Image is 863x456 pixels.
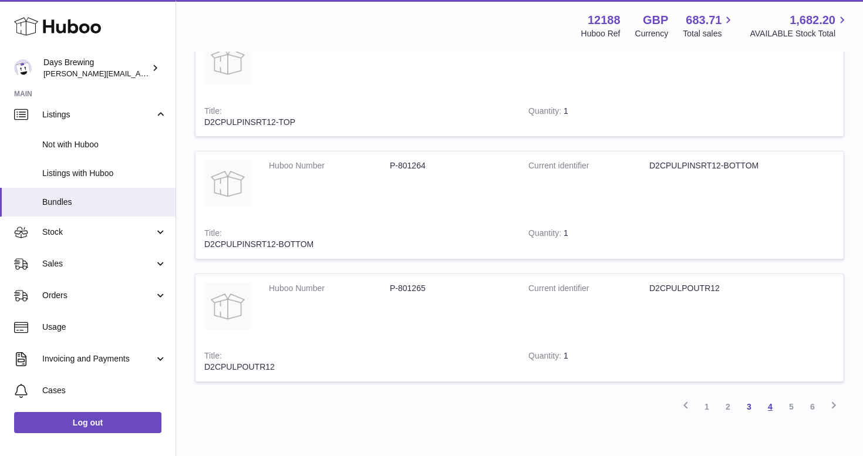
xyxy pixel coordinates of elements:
[750,12,849,39] a: 1,682.20 AVAILABLE Stock Total
[204,362,511,373] div: D2CPULPOUTR12
[14,412,161,433] a: Log out
[750,28,849,39] span: AVAILABLE Stock Total
[43,57,149,79] div: Days Brewing
[204,117,511,128] div: D2CPULPINSRT12-TOP
[204,239,511,250] div: D2CPULPINSRT12-BOTTOM
[42,139,167,150] span: Not with Huboo
[649,283,770,294] dd: D2CPULPOUTR12
[42,290,154,301] span: Orders
[42,109,154,120] span: Listings
[390,160,511,171] dd: P-801264
[204,228,222,241] strong: Title
[269,160,390,171] dt: Huboo Number
[520,342,636,381] td: 1
[42,385,167,396] span: Cases
[42,353,154,364] span: Invoicing and Payments
[390,283,511,294] dd: P-801265
[781,396,802,417] a: 5
[42,227,154,238] span: Stock
[42,197,167,208] span: Bundles
[14,59,32,77] img: greg@daysbrewing.com
[528,228,564,241] strong: Quantity
[588,12,621,28] strong: 12188
[581,28,621,39] div: Huboo Ref
[42,168,167,179] span: Listings with Huboo
[528,106,564,119] strong: Quantity
[649,160,770,171] dd: D2CPULPINSRT12-BOTTOM
[635,28,669,39] div: Currency
[204,38,251,85] img: D2CPULPINSRT12-TOP
[643,12,668,28] strong: GBP
[683,12,735,39] a: 683.71 Total sales
[204,351,222,363] strong: Title
[204,283,251,330] img: D2CPULPOUTR12
[802,396,823,417] a: 6
[42,258,154,269] span: Sales
[739,396,760,417] a: 3
[760,396,781,417] a: 4
[528,283,649,294] dt: Current identifier
[686,12,722,28] span: 683.71
[717,396,739,417] a: 2
[269,283,390,294] dt: Huboo Number
[204,106,222,119] strong: Title
[520,97,636,137] td: 1
[43,69,235,78] span: [PERSON_NAME][EMAIL_ADDRESS][DOMAIN_NAME]
[696,396,717,417] a: 1
[520,219,636,259] td: 1
[42,322,167,333] span: Usage
[683,28,735,39] span: Total sales
[204,160,251,207] img: D2CPULPINSRT12-BOTTOM
[528,351,564,363] strong: Quantity
[790,12,835,28] span: 1,682.20
[528,160,649,171] dt: Current identifier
